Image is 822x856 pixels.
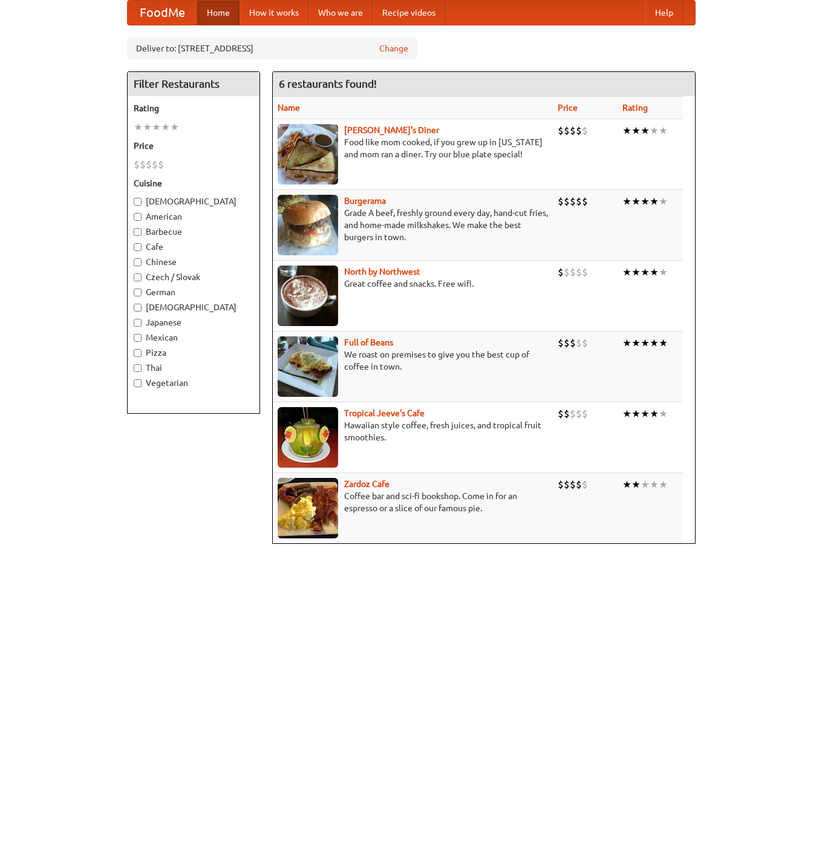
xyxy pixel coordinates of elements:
[622,103,648,113] a: Rating
[134,256,253,268] label: Chinese
[631,195,641,208] li: ★
[558,336,564,350] li: $
[134,195,253,207] label: [DEMOGRAPHIC_DATA]
[344,196,386,206] a: Burgerama
[641,124,650,137] li: ★
[622,407,631,420] li: ★
[650,195,659,208] li: ★
[134,213,142,221] input: American
[622,336,631,350] li: ★
[278,195,338,255] img: burgerama.jpg
[170,120,179,134] li: ★
[564,124,570,137] li: $
[570,407,576,420] li: $
[631,266,641,279] li: ★
[240,1,308,25] a: How it works
[197,1,240,25] a: Home
[134,304,142,312] input: [DEMOGRAPHIC_DATA]
[570,124,576,137] li: $
[134,273,142,281] input: Czech / Slovak
[576,195,582,208] li: $
[582,478,588,491] li: $
[278,266,338,326] img: north.jpg
[622,266,631,279] li: ★
[582,407,588,420] li: $
[576,336,582,350] li: $
[134,258,142,266] input: Chinese
[134,286,253,298] label: German
[344,479,390,489] b: Zardoz Cafe
[278,278,548,290] p: Great coffee and snacks. Free wifi.
[576,266,582,279] li: $
[134,241,253,253] label: Cafe
[278,348,548,373] p: We roast on premises to give you the best cup of coffee in town.
[158,158,164,171] li: $
[278,124,338,185] img: sallys.jpg
[641,407,650,420] li: ★
[134,289,142,296] input: German
[152,120,161,134] li: ★
[146,158,152,171] li: $
[558,195,564,208] li: $
[278,336,338,397] img: beans.jpg
[134,226,253,238] label: Barbecue
[582,195,588,208] li: $
[558,407,564,420] li: $
[558,266,564,279] li: $
[659,124,668,137] li: ★
[622,195,631,208] li: ★
[659,266,668,279] li: ★
[134,120,143,134] li: ★
[564,266,570,279] li: $
[134,364,142,372] input: Thai
[134,198,142,206] input: [DEMOGRAPHIC_DATA]
[278,407,338,468] img: jeeves.jpg
[659,336,668,350] li: ★
[134,316,253,328] label: Japanese
[650,478,659,491] li: ★
[373,1,445,25] a: Recipe videos
[134,301,253,313] label: [DEMOGRAPHIC_DATA]
[564,336,570,350] li: $
[152,158,158,171] li: $
[344,408,425,418] a: Tropical Jeeve's Cafe
[134,319,142,327] input: Japanese
[344,267,420,276] a: North by Northwest
[650,336,659,350] li: ★
[344,125,439,135] a: [PERSON_NAME]'s Diner
[570,266,576,279] li: $
[134,228,142,236] input: Barbecue
[379,42,408,54] a: Change
[134,140,253,152] h5: Price
[558,478,564,491] li: $
[140,158,146,171] li: $
[631,124,641,137] li: ★
[622,124,631,137] li: ★
[641,266,650,279] li: ★
[134,211,253,223] label: American
[641,195,650,208] li: ★
[582,336,588,350] li: $
[659,407,668,420] li: ★
[134,362,253,374] label: Thai
[570,336,576,350] li: $
[134,177,253,189] h5: Cuisine
[278,207,548,243] p: Grade A beef, freshly ground every day, hand-cut fries, and home-made milkshakes. We make the bes...
[659,478,668,491] li: ★
[308,1,373,25] a: Who we are
[641,478,650,491] li: ★
[127,38,417,59] div: Deliver to: [STREET_ADDRESS]
[278,103,300,113] a: Name
[570,478,576,491] li: $
[134,102,253,114] h5: Rating
[576,407,582,420] li: $
[278,419,548,443] p: Hawaiian style coffee, fresh juices, and tropical fruit smoothies.
[558,124,564,137] li: $
[631,478,641,491] li: ★
[622,478,631,491] li: ★
[564,478,570,491] li: $
[134,347,253,359] label: Pizza
[650,124,659,137] li: ★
